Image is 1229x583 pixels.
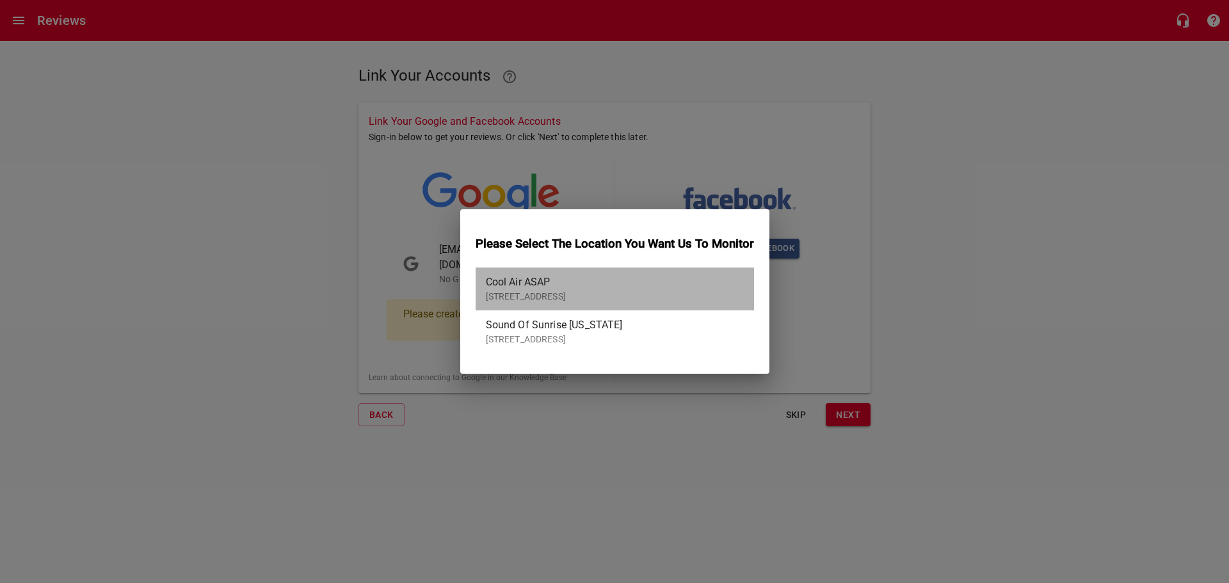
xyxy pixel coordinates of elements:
span: Sound Of Sunrise [US_STATE] [486,317,734,333]
div: Sound Of Sunrise [US_STATE][STREET_ADDRESS] [476,310,754,353]
p: [STREET_ADDRESS] [486,333,734,346]
span: Cool Air ASAP [486,275,734,290]
div: Cool Air ASAP[STREET_ADDRESS] [476,268,754,310]
p: [STREET_ADDRESS] [486,290,734,303]
h3: Please Select The Location You Want Us To Monitor [476,237,754,251]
